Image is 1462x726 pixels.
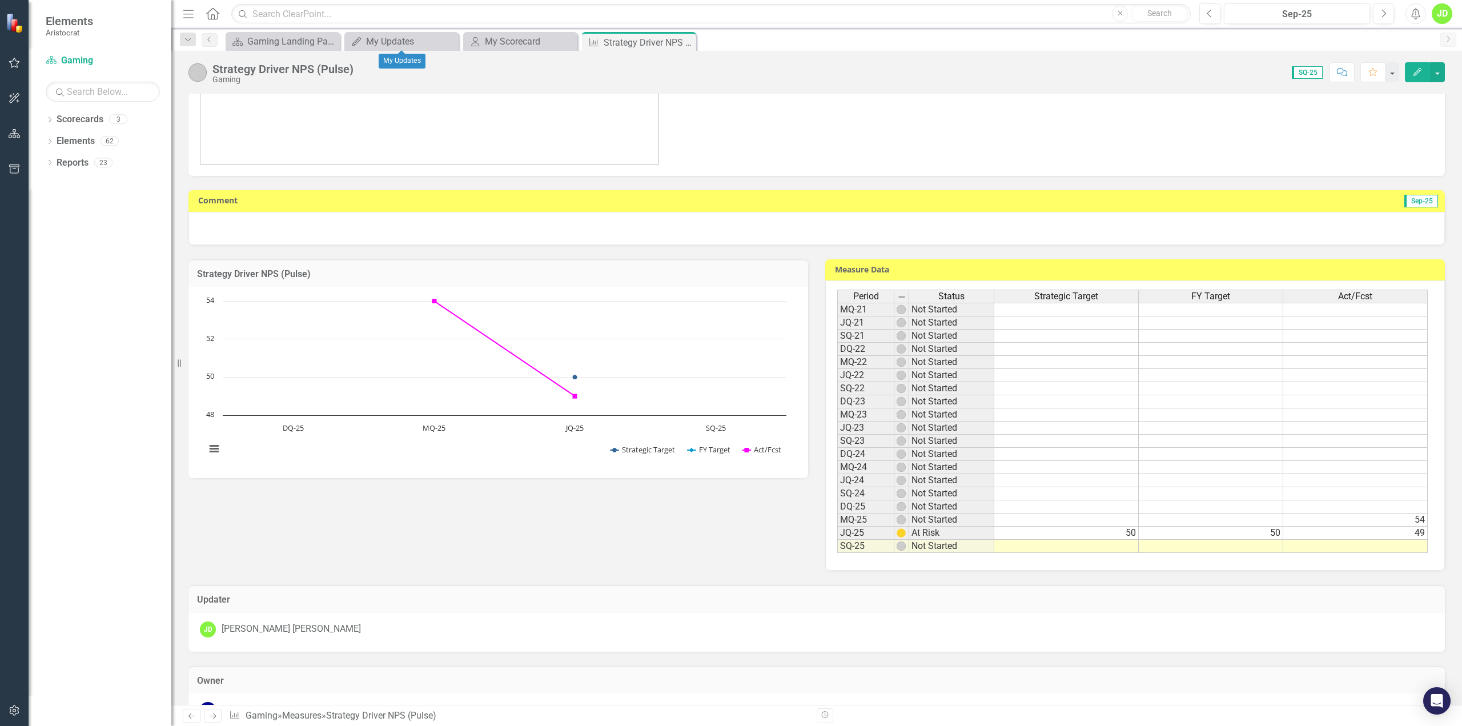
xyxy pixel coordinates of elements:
td: MQ-25 [837,514,894,527]
div: 23 [94,158,113,167]
div: My Updates [379,54,425,69]
img: wEE9TsDyXodHwAAAABJRU5ErkJggg== [897,397,906,406]
a: Gaming [46,54,160,67]
td: Not Started [909,514,994,527]
td: DQ-24 [837,448,894,461]
img: wEE9TsDyXodHwAAAABJRU5ErkJggg== [897,450,906,459]
td: Not Started [909,330,994,343]
img: Yx0AAAAASUVORK5CYII= [897,528,906,538]
td: 49 [1283,527,1428,540]
td: Not Started [909,435,994,448]
button: JD [1432,3,1452,24]
img: wEE9TsDyXodHwAAAABJRU5ErkJggg== [897,476,906,485]
a: My Updates [347,34,456,49]
td: Not Started [909,316,994,330]
a: Gaming Landing Page [228,34,337,49]
a: Elements [57,135,95,148]
small: Aristocrat [46,28,93,37]
path: JQ-25, 49. Act/Fcst. [573,394,577,399]
span: Status [938,291,965,302]
td: 50 [994,527,1139,540]
a: Measures [282,710,322,721]
img: wEE9TsDyXodHwAAAABJRU5ErkJggg== [897,436,906,446]
input: Search ClearPoint... [231,4,1191,24]
td: Not Started [909,540,994,553]
span: Search [1147,9,1172,18]
h3: Owner [197,676,1436,686]
h3: Strategy Driver NPS (Pulse) [197,269,800,279]
text: MQ-25 [423,423,445,433]
td: At Risk [909,527,994,540]
h3: Measure Data [835,265,1439,274]
div: Strategy Driver NPS (Pulse) [326,710,436,721]
a: My Scorecard [466,34,575,49]
img: mceclip0%20v24.png [200,66,659,165]
td: MQ-21 [837,303,894,316]
g: Strategic Target, line 1 of 3 with 4 data points. [293,375,577,379]
td: JQ-24 [837,474,894,487]
div: Strategy Driver NPS (Pulse) [212,63,354,75]
button: Search [1131,6,1188,22]
td: Not Started [909,448,994,461]
td: MQ-22 [837,356,894,369]
img: wEE9TsDyXodHwAAAABJRU5ErkJggg== [897,384,906,393]
button: Show FY Target [688,444,731,455]
div: SZ [200,702,216,718]
span: Act/Fcst [1338,291,1372,302]
div: Strategy Driver NPS (Pulse) [604,35,693,50]
div: Sep-25 [1228,7,1366,21]
span: Elements [46,14,93,28]
img: Not Started [188,63,207,82]
div: [PERSON_NAME] [222,704,290,717]
button: Show Act/Fcst [742,444,781,455]
td: DQ-25 [837,500,894,514]
td: Not Started [909,408,994,422]
td: JQ-22 [837,369,894,382]
text: 50 [206,371,214,381]
td: 54 [1283,514,1428,527]
td: Not Started [909,487,994,500]
td: MQ-23 [837,408,894,422]
td: DQ-22 [837,343,894,356]
img: wEE9TsDyXodHwAAAABJRU5ErkJggg== [897,502,906,511]
td: 50 [1139,527,1283,540]
div: 62 [101,137,119,146]
span: SQ-25 [1292,66,1323,79]
img: 8DAGhfEEPCf229AAAAAElFTkSuQmCC [897,292,906,302]
button: Sep-25 [1224,3,1370,24]
g: Act/Fcst, line 3 of 3 with 4 data points. [293,299,577,399]
td: SQ-25 [837,540,894,553]
img: wEE9TsDyXodHwAAAABJRU5ErkJggg== [897,344,906,354]
div: Gaming Landing Page [247,34,337,49]
div: Gaming [212,75,354,84]
img: wEE9TsDyXodHwAAAABJRU5ErkJggg== [897,371,906,380]
div: » » [229,709,808,723]
div: My Scorecard [485,34,575,49]
button: Show Strategic Target [610,444,676,455]
span: FY Target [1191,291,1230,302]
td: MQ-24 [837,461,894,474]
path: MQ-25, 54. Act/Fcst. [432,299,437,303]
div: Chart. Highcharts interactive chart. [200,295,797,467]
td: SQ-22 [837,382,894,395]
div: My Updates [366,34,456,49]
img: wEE9TsDyXodHwAAAABJRU5ErkJggg== [897,423,906,432]
td: Not Started [909,356,994,369]
text: 54 [206,295,215,305]
img: wEE9TsDyXodHwAAAABJRU5ErkJggg== [897,489,906,498]
td: Not Started [909,461,994,474]
div: JD [200,621,216,637]
text: 52 [206,333,214,343]
button: View chart menu, Chart [206,441,222,457]
td: Not Started [909,343,994,356]
span: Strategic Target [1034,291,1098,302]
td: SQ-24 [837,487,894,500]
img: wEE9TsDyXodHwAAAABJRU5ErkJggg== [897,463,906,472]
path: JQ-25, 50. Strategic Target. [573,375,577,379]
h3: Updater [197,595,1436,605]
td: Not Started [909,369,994,382]
td: Not Started [909,395,994,408]
img: wEE9TsDyXodHwAAAABJRU5ErkJggg== [897,515,906,524]
td: JQ-25 [837,527,894,540]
